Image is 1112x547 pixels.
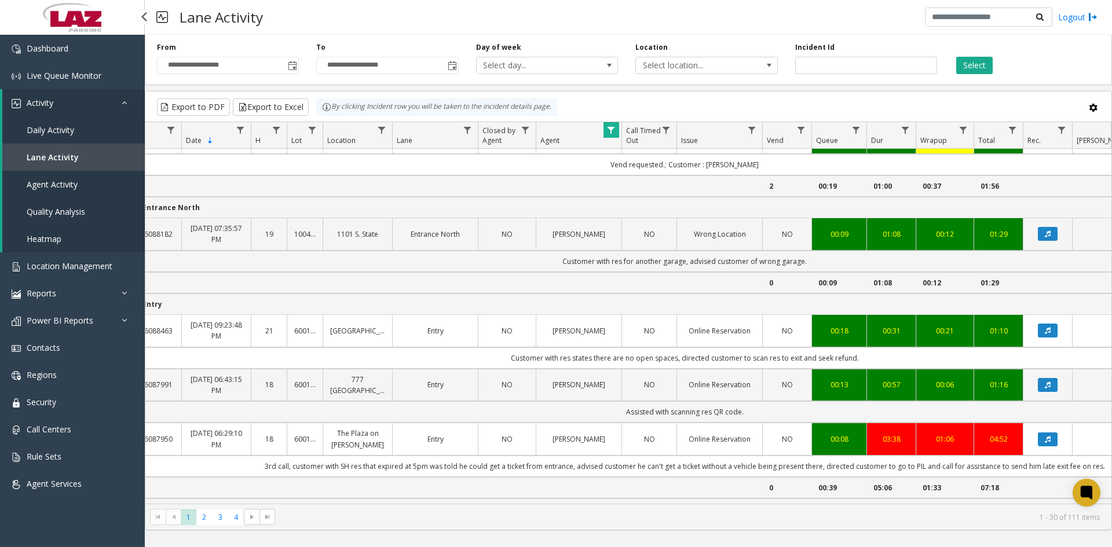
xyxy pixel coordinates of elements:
td: 00:09 [811,272,866,293]
td: 00:39 [811,477,866,498]
label: Location [635,42,668,53]
a: 600166 [294,379,316,390]
a: NO [629,434,670,445]
span: Select day... [477,57,590,74]
a: NO [485,379,529,390]
a: Closed by Agent Filter Menu [518,122,533,138]
div: 01:16 [981,379,1016,390]
a: 18 [258,434,280,445]
a: [PERSON_NAME] [543,325,614,336]
span: NO [782,380,793,390]
span: Lane Activity [27,152,79,163]
span: H [255,135,261,145]
span: Call Centers [27,424,71,435]
img: 'icon' [12,45,21,54]
a: NO [770,434,804,445]
span: Total [978,135,995,145]
a: Location Filter Menu [374,122,390,138]
a: Lot Filter Menu [305,122,320,138]
a: 21 [258,325,280,336]
a: Heatmap [2,225,145,252]
td: 0 [762,477,811,498]
span: Heatmap [27,233,61,244]
a: Entry [400,325,471,336]
td: 01:00 [866,175,916,197]
div: 03:38 [874,434,909,445]
a: 00:08 [819,434,859,445]
a: Wrapup Filter Menu [956,122,971,138]
a: [DATE] 07:35:57 PM [189,223,244,245]
a: 00:18 [819,325,859,336]
td: 00:37 [916,175,974,197]
td: 00:12 [916,272,974,293]
img: 'icon' [12,262,21,271]
img: infoIcon.svg [322,102,331,112]
img: 'icon' [12,317,21,326]
span: NO [502,326,513,336]
a: Queue Filter Menu [848,122,864,138]
img: 'icon' [12,480,21,489]
span: Activity [27,97,53,108]
a: Vend Filter Menu [793,122,809,138]
a: Id Filter Menu [163,122,179,138]
span: Quality Analysis [27,206,85,217]
a: 00:57 [874,379,909,390]
a: 04:52 [981,434,1016,445]
a: Dur Filter Menu [898,122,913,138]
span: Rec. [1027,135,1041,145]
span: Page 4 [228,509,244,525]
a: Wrong Location [684,229,755,240]
span: Regions [27,369,57,380]
button: Export to Excel [233,98,309,116]
a: 6088463 [142,325,174,336]
a: Quality Analysis [2,198,145,225]
a: [DATE] 06:29:10 PM [189,428,244,450]
a: NO [629,229,670,240]
td: 01:29 [974,272,1023,293]
span: Select location... [636,57,749,74]
td: 2 [762,175,811,197]
a: Online Reservation [684,325,755,336]
a: 00:31 [874,325,909,336]
div: 00:06 [923,379,967,390]
img: 'icon' [12,371,21,380]
span: Security [27,397,56,408]
a: Agent Filter Menu [603,122,619,138]
span: NO [502,434,513,444]
td: 01:56 [974,175,1023,197]
img: 'icon' [12,344,21,353]
a: [DATE] 09:23:48 PM [189,320,244,342]
td: 00:19 [811,175,866,197]
a: NO [770,325,804,336]
span: Power BI Reports [27,315,93,326]
div: 01:29 [981,229,1016,240]
span: Location Management [27,260,112,271]
label: Incident Id [795,42,835,53]
a: 00:13 [819,379,859,390]
span: Dashboard [27,43,68,54]
img: 'icon' [12,425,21,435]
span: Go to the last page [263,512,272,522]
a: 6087991 [142,379,174,390]
span: Agent Activity [27,179,78,190]
button: Export to PDF [157,98,230,116]
span: Location [327,135,356,145]
a: NO [485,434,529,445]
span: Agent Services [27,478,82,489]
kendo-pager-info: 1 - 30 of 111 items [282,512,1100,522]
a: 6088182 [142,229,174,240]
span: Lot [291,135,302,145]
a: [DATE] 06:43:15 PM [189,374,244,396]
span: Rule Sets [27,451,61,462]
a: 01:08 [874,229,909,240]
img: 'icon' [12,72,21,81]
a: Online Reservation [684,379,755,390]
label: Day of week [476,42,521,53]
span: NO [502,380,513,390]
span: Agent [540,135,559,145]
span: Daily Activity [27,124,74,135]
button: Select [956,57,993,74]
